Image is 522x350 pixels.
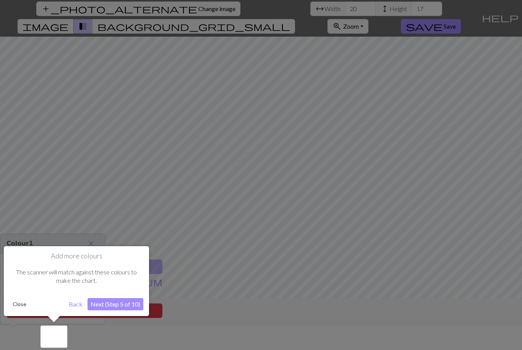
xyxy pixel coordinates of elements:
button: Next (Step 5 of 10) [88,298,143,310]
div: Add more colours [4,246,149,316]
button: Close [10,298,29,310]
div: The scanner will match against these colours to make the chart. [10,260,143,293]
button: Back [66,298,86,310]
h1: Add more colours [10,252,143,260]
